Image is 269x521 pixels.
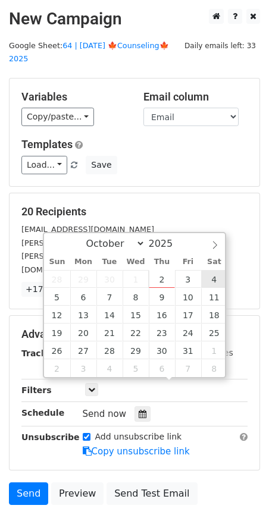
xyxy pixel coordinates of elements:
span: September 29, 2025 [70,270,96,288]
h5: Advanced [21,328,248,341]
span: October 6, 2025 [70,288,96,306]
h5: Variables [21,90,126,103]
span: October 28, 2025 [96,341,123,359]
a: Copy unsubscribe link [83,446,190,457]
span: November 1, 2025 [201,341,227,359]
a: Load... [21,156,67,174]
span: October 31, 2025 [175,341,201,359]
span: October 8, 2025 [123,288,149,306]
span: October 25, 2025 [201,324,227,341]
strong: Unsubscribe [21,432,80,442]
span: Daily emails left: 33 [180,39,260,52]
span: October 12, 2025 [44,306,70,324]
span: October 2, 2025 [149,270,175,288]
a: Copy/paste... [21,108,94,126]
span: October 23, 2025 [149,324,175,341]
span: Thu [149,258,175,266]
a: +17 more [21,282,71,297]
span: November 5, 2025 [123,359,149,377]
iframe: Chat Widget [209,464,269,521]
span: Wed [123,258,149,266]
span: November 7, 2025 [175,359,201,377]
small: Google Sheet: [9,41,169,64]
strong: Filters [21,385,52,395]
span: October 4, 2025 [201,270,227,288]
span: Fri [175,258,201,266]
span: October 22, 2025 [123,324,149,341]
span: September 30, 2025 [96,270,123,288]
span: October 24, 2025 [175,324,201,341]
a: Daily emails left: 33 [180,41,260,50]
span: October 3, 2025 [175,270,201,288]
span: October 13, 2025 [70,306,96,324]
label: UTM Codes [186,347,233,359]
span: October 16, 2025 [149,306,175,324]
span: October 29, 2025 [123,341,149,359]
span: October 30, 2025 [149,341,175,359]
span: November 2, 2025 [44,359,70,377]
span: October 9, 2025 [149,288,175,306]
span: October 19, 2025 [44,324,70,341]
h2: New Campaign [9,9,260,29]
button: Save [86,156,117,174]
span: October 27, 2025 [70,341,96,359]
span: November 3, 2025 [70,359,96,377]
span: October 10, 2025 [175,288,201,306]
span: Mon [70,258,96,266]
span: October 5, 2025 [44,288,70,306]
small: [EMAIL_ADDRESS][DOMAIN_NAME] [21,225,154,234]
span: October 21, 2025 [96,324,123,341]
label: Add unsubscribe link [95,431,182,443]
strong: Tracking [21,349,61,358]
span: November 4, 2025 [96,359,123,377]
span: October 7, 2025 [96,288,123,306]
span: November 6, 2025 [149,359,175,377]
small: [PERSON_NAME][EMAIL_ADDRESS][DOMAIN_NAME] [21,238,217,247]
span: November 8, 2025 [201,359,227,377]
a: Templates [21,138,73,150]
span: October 20, 2025 [70,324,96,341]
h5: 20 Recipients [21,205,248,218]
span: October 11, 2025 [201,288,227,306]
span: Send now [83,409,127,419]
span: Sat [201,258,227,266]
span: October 26, 2025 [44,341,70,359]
span: October 15, 2025 [123,306,149,324]
small: [PERSON_NAME][EMAIL_ADDRESS][PERSON_NAME][DOMAIN_NAME] [21,252,217,274]
span: Sun [44,258,70,266]
strong: Schedule [21,408,64,418]
span: October 14, 2025 [96,306,123,324]
span: October 1, 2025 [123,270,149,288]
a: 64 | [DATE] 🍁Counseling🍁 2025 [9,41,169,64]
input: Year [145,238,188,249]
span: Tue [96,258,123,266]
a: Preview [51,482,104,505]
span: October 17, 2025 [175,306,201,324]
a: Send [9,482,48,505]
span: September 28, 2025 [44,270,70,288]
a: Send Test Email [107,482,197,505]
span: October 18, 2025 [201,306,227,324]
h5: Email column [143,90,248,103]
